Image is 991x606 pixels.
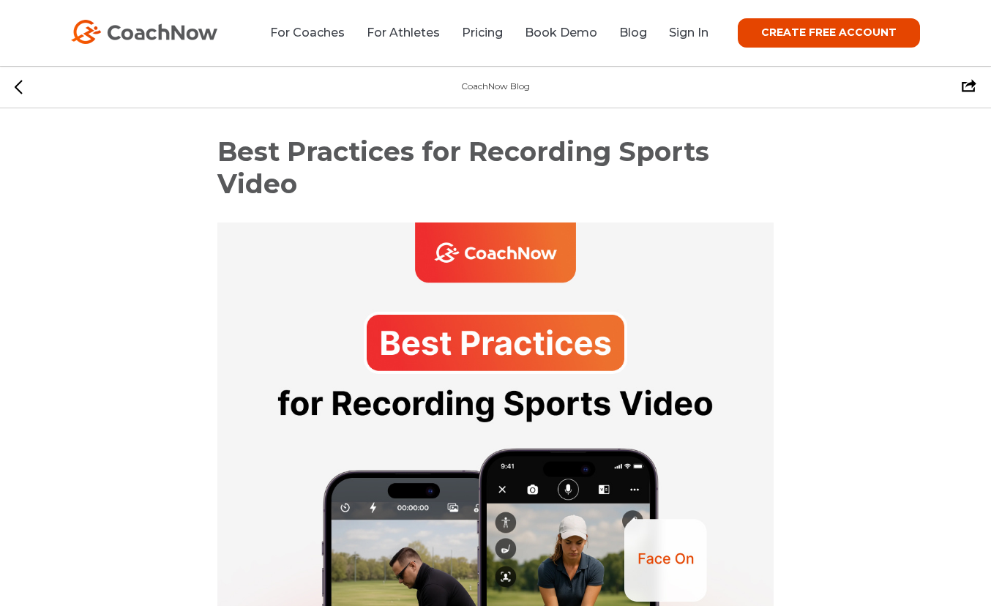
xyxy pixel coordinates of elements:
img: CoachNow Logo [71,20,217,44]
a: Pricing [462,26,503,40]
a: Book Demo [525,26,597,40]
span: Best Practices for Recording Sports Video [217,135,709,200]
div: CoachNow Blog [461,80,530,94]
a: For Coaches [270,26,345,40]
a: Sign In [669,26,708,40]
a: For Athletes [367,26,440,40]
a: Blog [619,26,647,40]
a: CREATE FREE ACCOUNT [738,18,920,48]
